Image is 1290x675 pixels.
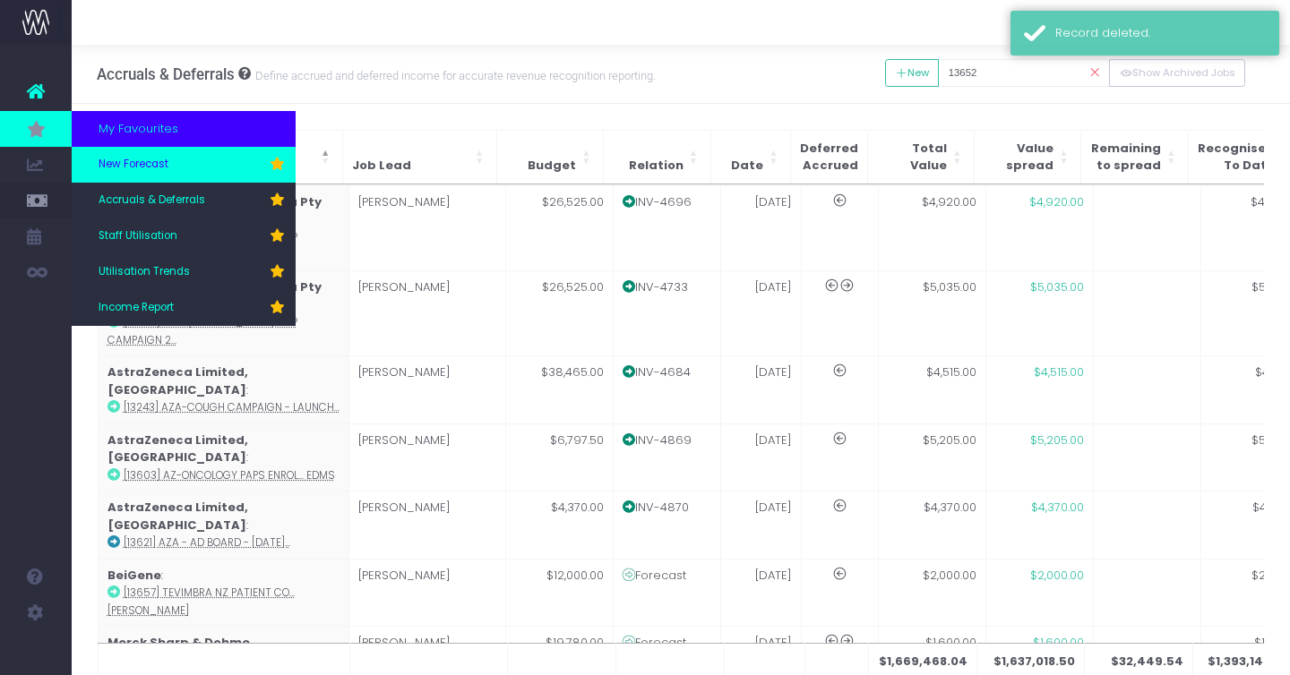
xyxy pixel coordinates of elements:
strong: AstraZeneca Limited, [GEOGRAPHIC_DATA] [107,363,248,398]
abbr: [13657] Tevimbra NZ Patient Co-Pay Program [107,585,295,618]
td: [PERSON_NAME] [348,491,505,560]
input: Search... [938,59,1110,87]
span: $4,920.00 [1029,193,1084,211]
td: $38,465.00 [505,356,613,424]
td: : [98,559,348,627]
span: New Forecast [99,157,168,173]
span: Accruals & Deferrals [99,192,205,209]
div: Record deleted. [1055,24,1266,42]
td: $5,035.00 [878,270,985,355]
span: $5,035.00 [1030,278,1084,296]
small: Define accrued and deferred income for accurate revenue recognition reporting. [251,65,656,83]
td: $4,370.00 [878,491,985,560]
td: : [98,491,348,560]
abbr: [13621] AZA - Ad Board - 9 May 2025 [124,535,290,550]
abbr: [13490] ASP-Eltroxin HCP Campaign 2025 [107,315,297,347]
th: Job Lead: Activate to sort: Activate to sort: Activate to sort [343,130,497,184]
td: INV-4870 [613,491,720,560]
strong: BeiGene [107,567,161,584]
a: Staff Utilisation [72,218,296,254]
td: INV-4696 [613,185,720,270]
a: Utilisation Trends [72,254,296,290]
td: $12,000.00 [505,559,613,627]
span: Date [731,157,763,175]
span: Deferred Accrued [800,140,858,175]
button: Show Archived Jobs [1109,59,1245,87]
strong: Aspen Pharmacare Australia Pty Ltd... [107,278,322,313]
td: $2,000.00 [878,559,985,627]
th: Total Value: Activate to sort: Activate to sort: Activate to sort [868,130,975,184]
td: : [98,423,348,491]
td: INV-4869 [613,423,720,491]
abbr: [13603] AZ-Oncology PAPs Enrolment EDMs [124,468,335,483]
td: [PERSON_NAME] [348,270,505,355]
td: INV-4733 [613,270,720,355]
td: $26,525.00 [505,270,613,355]
span: $4,370.00 [1031,499,1084,517]
th: Budget: Activate to sort: Activate to sort: Activate to sort [497,130,604,184]
span: Remainingto spread [1091,140,1161,175]
td: [DATE] [720,491,801,560]
a: Income Report [72,290,296,326]
img: images/default_profile_image.png [22,639,49,666]
span: Total Value [877,140,947,175]
strong: AstraZeneca Limited, [GEOGRAPHIC_DATA] [107,431,248,466]
span: $1,600.00 [1033,634,1084,652]
a: New Forecast [72,147,296,183]
span: $5,205.00 [1030,431,1084,449]
button: New [885,59,940,87]
span: My Favourites [99,120,178,138]
td: INV-4684 [613,356,720,424]
td: $4,920.00 [878,185,985,270]
td: $6,797.50 [505,423,613,491]
span: Relation [629,157,684,175]
td: [PERSON_NAME] [348,559,505,627]
span: $2,000.00 [1030,567,1084,585]
span: RecognisedTo Date [1198,140,1275,175]
h3: Accruals & Deferrals [97,65,656,83]
th: Deferred<br /> Accrued [791,130,868,184]
td: [PERSON_NAME] [348,356,505,424]
td: : [98,356,348,424]
span: Valuespread [1006,140,1053,175]
td: [DATE] [720,559,801,627]
td: Forecast [613,559,720,627]
td: [DATE] [720,185,801,270]
strong: Merck Sharp & Dohme ([GEOGRAPHIC_DATA]...mited [107,634,302,669]
th: Relation: Activate to sort: Activate to sort: Activate to sort [604,130,710,184]
span: Staff Utilisation [99,228,177,244]
td: $26,525.00 [505,185,613,270]
span: Utilisation Trends [99,264,190,280]
strong: Aspen Pharmacare Australia Pty Ltd... [107,193,322,228]
td: [DATE] [720,423,801,491]
strong: AstraZeneca Limited, [GEOGRAPHIC_DATA] [107,499,248,534]
td: [DATE] [720,356,801,424]
th: Remaining<br />to spread: Activate to sort: Activate to sort: Activate to sort [1081,130,1189,184]
span: Income Report [99,300,174,316]
td: [PERSON_NAME] [348,185,505,270]
span: $4,515.00 [1034,363,1084,381]
span: Budget [528,157,576,175]
td: $4,515.00 [878,356,985,424]
span: Job Lead [352,157,411,175]
td: [PERSON_NAME] [348,423,505,491]
td: [DATE] [720,270,801,355]
abbr: [13243] AZA-Cough Campaign - Launch [124,400,340,414]
th: Date: Activate to sort: Activate to sort: Activate to sort [710,130,791,184]
td: $5,205.00 [878,423,985,491]
a: Accruals & Deferrals [72,183,296,218]
td: $4,370.00 [505,491,613,560]
th: Value<br />spread: Activate to sort: Activate to sort: Activate to sort [975,130,1081,184]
